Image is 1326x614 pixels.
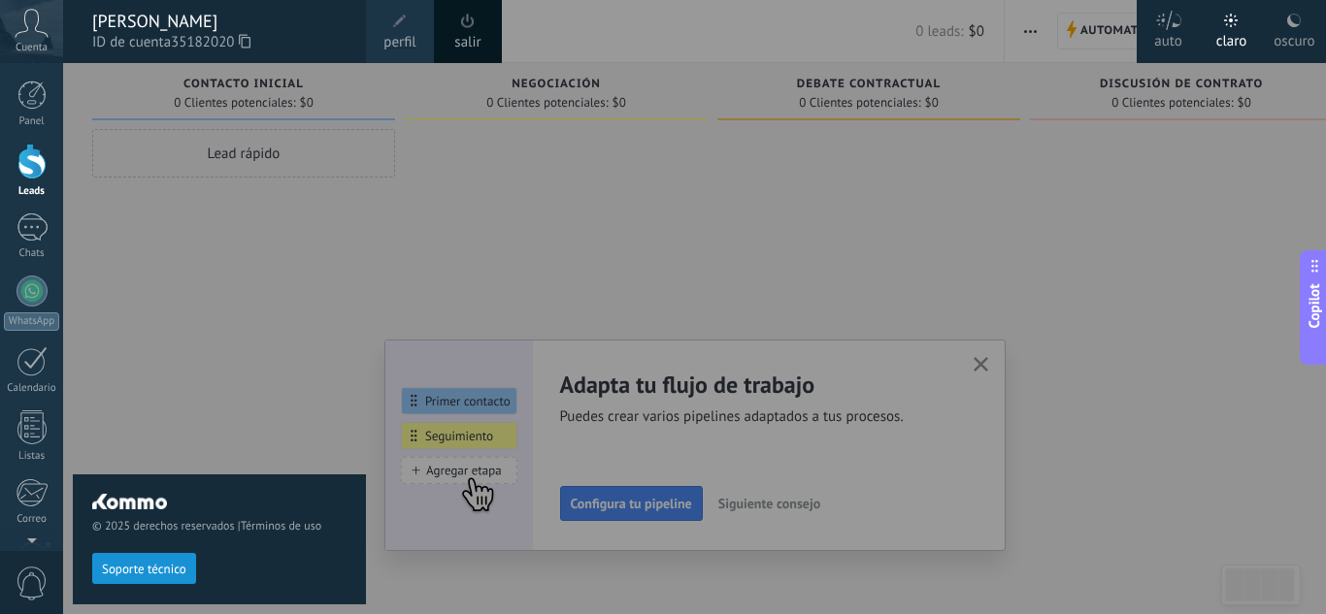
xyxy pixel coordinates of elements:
span: Soporte técnico [102,563,186,576]
span: ID de cuenta [92,32,347,53]
div: Listas [4,450,60,463]
div: auto [1154,13,1182,63]
div: Chats [4,247,60,260]
button: Soporte técnico [92,553,196,584]
span: Copilot [1305,283,1324,328]
span: 35182020 [171,32,250,53]
div: [PERSON_NAME] [92,11,347,32]
div: Leads [4,185,60,198]
span: © 2025 derechos reservados | [92,519,347,533]
a: Soporte técnico [92,561,196,575]
div: Panel [4,115,60,128]
div: Correo [4,513,60,526]
span: perfil [383,32,415,53]
div: Calendario [4,382,60,395]
a: salir [454,32,481,53]
div: oscuro [1274,13,1314,63]
div: WhatsApp [4,312,59,331]
div: claro [1216,13,1247,63]
a: Términos de uso [241,519,321,533]
span: Cuenta [16,42,48,54]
